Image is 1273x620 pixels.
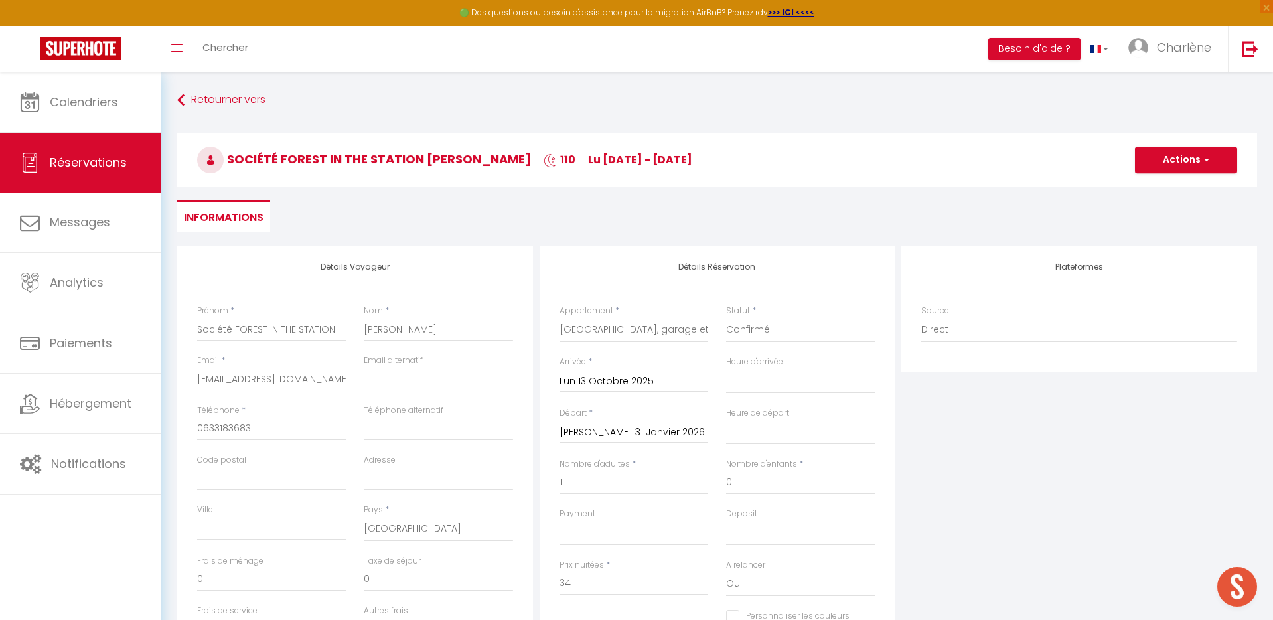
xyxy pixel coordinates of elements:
label: Frais de service [197,605,258,617]
label: Email [197,354,219,367]
label: Payment [560,508,595,520]
span: Calendriers [50,94,118,110]
label: Arrivée [560,356,586,368]
button: Actions [1135,147,1237,173]
span: Paiements [50,335,112,351]
label: Taxe de séjour [364,555,421,568]
span: Hébergement [50,395,131,412]
h4: Plateformes [921,262,1237,271]
label: Statut [726,305,750,317]
label: Prix nuitées [560,559,604,572]
label: Heure d'arrivée [726,356,783,368]
label: Adresse [364,454,396,467]
button: Besoin d'aide ? [988,38,1081,60]
img: ... [1128,38,1148,58]
label: Autres frais [364,605,408,617]
img: Super Booking [40,37,121,60]
label: Email alternatif [364,354,423,367]
label: Départ [560,407,587,420]
label: Source [921,305,949,317]
label: Nombre d'enfants [726,458,797,471]
span: 110 [544,152,575,167]
label: Pays [364,504,383,516]
label: A relancer [726,559,765,572]
span: Réservations [50,154,127,171]
a: Retourner vers [177,88,1257,112]
li: Informations [177,200,270,232]
label: Nombre d'adultes [560,458,630,471]
h4: Détails Réservation [560,262,875,271]
span: Société FOREST IN THE STATION [PERSON_NAME] [197,151,531,167]
label: Heure de départ [726,407,789,420]
h4: Détails Voyageur [197,262,513,271]
span: Chercher [202,40,248,54]
label: Ville [197,504,213,516]
label: Deposit [726,508,757,520]
label: Prénom [197,305,228,317]
div: Ouvrir le chat [1217,567,1257,607]
label: Téléphone alternatif [364,404,443,417]
a: >>> ICI <<<< [768,7,814,18]
label: Nom [364,305,383,317]
label: Appartement [560,305,613,317]
a: Chercher [192,26,258,72]
span: Charlène [1157,39,1211,56]
span: lu [DATE] - [DATE] [588,152,692,167]
img: logout [1242,40,1258,57]
label: Téléphone [197,404,240,417]
label: Code postal [197,454,246,467]
a: ... Charlène [1118,26,1228,72]
span: Analytics [50,274,104,291]
label: Frais de ménage [197,555,263,568]
span: Messages [50,214,110,230]
span: Notifications [51,455,126,472]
